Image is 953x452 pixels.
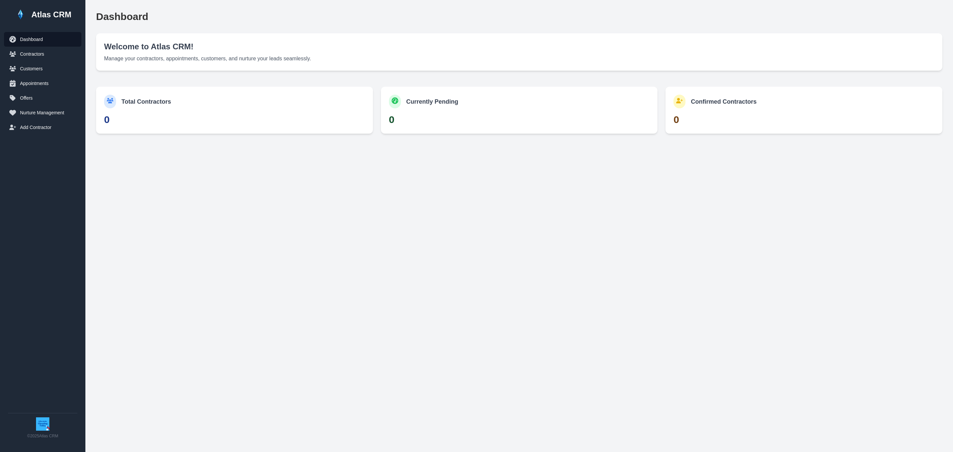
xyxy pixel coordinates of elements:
img: Atlas Logo [14,8,27,21]
p: Manage your contractors, appointments, customers, and nurture your leads seamlessly. [104,55,934,63]
p: 0 [104,114,365,126]
p: 0 [389,114,650,126]
h3: Currently Pending [406,97,458,106]
h2: Dashboard [96,11,942,23]
button: Appointments [4,76,81,91]
button: Nurture Management [4,105,81,120]
img: ACT Logo [36,417,49,431]
p: © 2025 Atlas CRM [27,433,58,439]
h2: Welcome to Atlas CRM! [104,41,934,52]
button: Offers [4,91,81,105]
h1: Atlas CRM [31,9,71,20]
button: Add Contractor [4,120,81,135]
h3: Confirmed Contractors [691,97,757,106]
button: Contractors [4,47,81,61]
h3: Total Contractors [121,97,171,106]
p: 0 [673,114,934,126]
button: Customers [4,61,81,76]
button: Dashboard [4,32,81,47]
